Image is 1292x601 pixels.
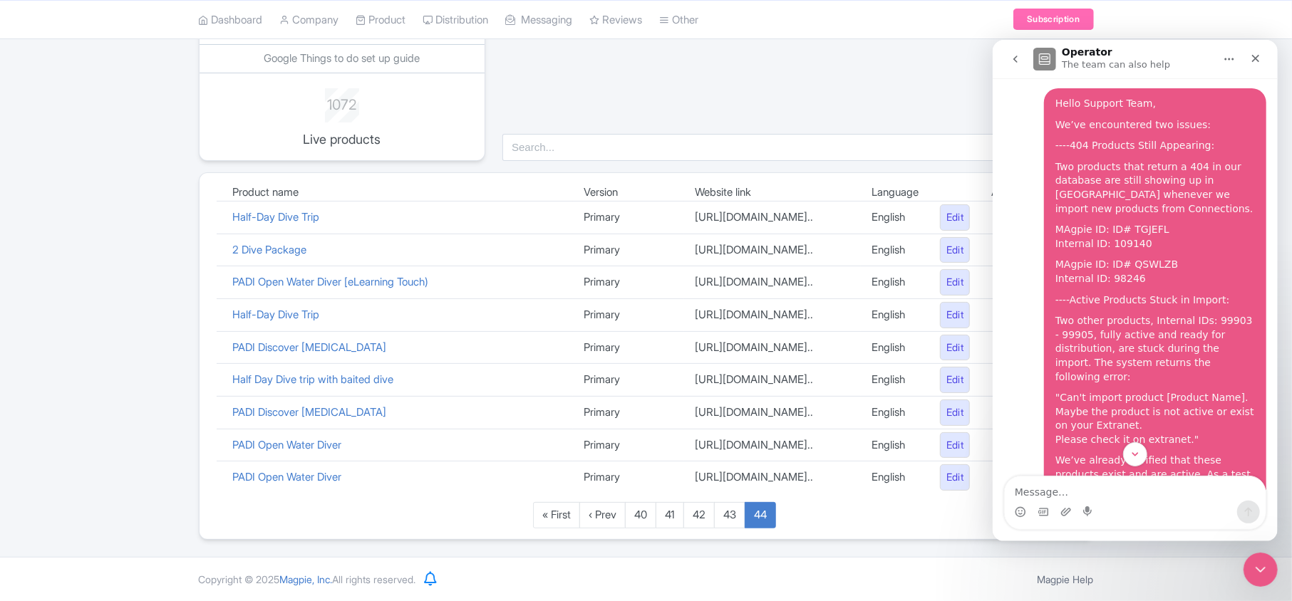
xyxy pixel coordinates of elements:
td: Primary [573,364,684,397]
td: [URL][DOMAIN_NAME].. [684,234,861,266]
a: PADI Open Water Diver [233,438,342,451]
div: Copyright © 2025 All rights reserved. [190,572,425,587]
td: [URL][DOMAIN_NAME].. [684,461,861,493]
button: Scroll to bottom [130,402,155,427]
button: Upload attachment [68,466,79,478]
a: PADI Open Water Diver [eLearning Touch) [233,275,429,288]
a: Edit [940,269,971,296]
td: [URL][DOMAIN_NAME].. [684,331,861,364]
td: Primary [573,429,684,461]
div: "Can't import product [Product Name]. Maybe the product is not active or exist on your Extranet. ... [63,351,262,407]
a: Edit [940,302,971,328]
td: [URL][DOMAIN_NAME].. [684,396,861,429]
a: Half-Day Dive Trip [233,308,320,321]
div: We’ve encountered two issues: [63,78,262,93]
span: Magpie, Inc. [280,573,333,585]
td: Primary [573,331,684,364]
button: Gif picker [45,466,56,478]
a: ‹ Prev [579,502,626,528]
div: Hello Support Team, [63,57,262,71]
div: MAgpie ID: ID# QSWLZB Internal ID: 98246 [63,218,262,246]
textarea: Message… [12,437,273,461]
a: Edit [940,464,971,491]
a: 41 [656,502,684,528]
a: Magpie Help [1038,573,1094,585]
p: Live products [284,130,400,149]
td: Primary [573,298,684,331]
a: 42 [683,502,715,528]
td: Product name [222,184,573,202]
iframe: Intercom live chat [993,40,1278,541]
td: Version [573,184,684,202]
td: English [861,266,929,299]
div: Two other products, Internal IDs: 99903 - 99905, fully active and ready for distribution, are stu... [63,274,262,344]
a: 2 Dive Package [233,243,307,256]
td: Primary [573,234,684,266]
input: Search... [502,134,1026,161]
iframe: Intercom live chat [1244,553,1278,587]
td: [URL][DOMAIN_NAME].. [684,429,861,461]
td: English [861,461,929,493]
td: Primary [573,266,684,299]
a: Edit [940,335,971,361]
a: Half Day Dive trip with baited dive [233,372,394,386]
button: Emoji picker [22,466,33,478]
div: Two products that return a 404 in our database are still showing up in [GEOGRAPHIC_DATA] whenever... [63,120,262,176]
div: ----404 Products Still Appearing: [63,99,262,113]
td: English [861,429,929,461]
a: Google Things to do set up guide [264,51,420,65]
td: Website link [684,184,861,202]
a: Edit [940,399,971,426]
a: PADI Discover [MEDICAL_DATA] [233,405,387,419]
button: Start recording [91,466,102,478]
a: Edit [940,204,971,231]
a: 43 [714,502,745,528]
div: user says… [11,48,274,595]
td: Primary [573,461,684,493]
a: « First [533,502,580,528]
td: [URL][DOMAIN_NAME].. [684,298,861,331]
div: ----Active Products Stuck in Import: [63,254,262,268]
td: English [861,396,929,429]
a: Subscription [1013,9,1093,30]
td: English [861,331,929,364]
a: Edit [940,432,971,459]
a: Edit [940,367,971,393]
td: Activate [981,184,1041,202]
a: 44 [745,502,776,528]
td: [URL][DOMAIN_NAME].. [684,266,861,299]
td: [URL][DOMAIN_NAME].. [684,202,861,234]
a: 40 [625,502,656,528]
a: Edit [940,237,971,263]
td: [URL][DOMAIN_NAME].. [684,364,861,397]
td: Language [861,184,929,202]
td: English [861,298,929,331]
a: PADI Open Water Diver [233,470,342,484]
div: Hello Support Team,We’ve encountered two issues:----404 Products Still Appearing:Two products tha... [51,48,274,583]
td: English [861,234,929,266]
a: PADI Discover [MEDICAL_DATA] [233,340,387,354]
a: Half-Day Dive Trip [233,210,320,224]
td: English [861,364,929,397]
td: English [861,202,929,234]
td: Primary [573,202,684,234]
div: 1072 [284,88,400,115]
td: Primary [573,396,684,429]
button: Send a message… [244,461,267,484]
div: MAgpie ID: ID# TGJEFL Internal ID: 109140 [63,183,262,211]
